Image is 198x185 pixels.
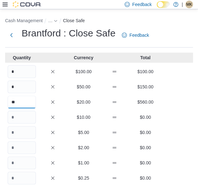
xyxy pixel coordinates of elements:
span: Feedback [132,1,152,8]
span: Feedback [129,32,149,38]
div: Melanie Kowalski [185,1,193,8]
input: Quantity [8,141,36,154]
img: Cova [13,1,41,8]
button: See collapsed breadcrumbs - Clicking this button will toggle a popover dialog. [48,18,58,23]
p: $560.00 [131,99,160,105]
p: | [181,1,183,8]
input: Quantity [8,156,36,169]
p: $0.25 [69,175,98,181]
p: $0.00 [131,160,160,166]
p: Total [131,54,160,61]
p: $0.00 [131,129,160,136]
h1: Brantford : Close Safe [22,27,115,40]
p: $20.00 [69,99,98,105]
nav: An example of EuiBreadcrumbs [5,17,193,26]
p: Currency [69,54,98,61]
p: $5.00 [69,129,98,136]
input: Quantity [8,111,36,124]
input: Dark Mode [157,1,170,8]
p: $0.00 [131,114,160,120]
button: Close Safe [63,18,85,23]
p: $150.00 [131,84,160,90]
p: $0.00 [131,175,160,181]
button: Cash Management [5,18,43,23]
button: Next [5,29,18,41]
span: MK [186,1,192,8]
input: Quantity [8,80,36,93]
p: Quantity [8,54,36,61]
input: Quantity [8,126,36,139]
span: See collapsed breadcrumbs [48,18,52,23]
input: Quantity [8,96,36,108]
input: Quantity [8,172,36,184]
svg: - Clicking this button will toggle a popover dialog. [54,19,58,23]
input: Quantity [8,65,36,78]
p: $50.00 [69,84,98,90]
p: $1.00 [69,160,98,166]
p: $0.00 [131,144,160,151]
p: $100.00 [131,68,160,75]
a: Feedback [119,29,151,41]
p: $100.00 [69,68,98,75]
p: $2.00 [69,144,98,151]
p: $10.00 [69,114,98,120]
